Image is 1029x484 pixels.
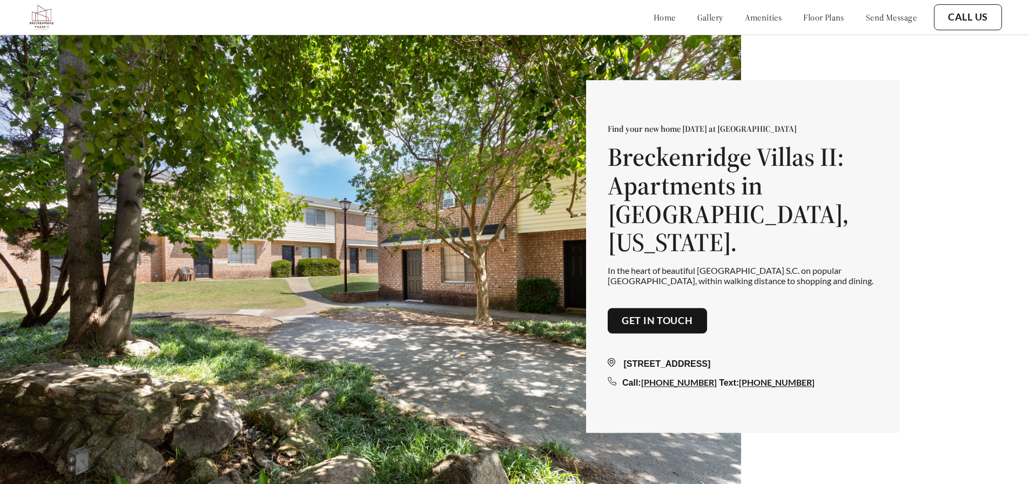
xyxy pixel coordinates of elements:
button: Call Us [934,4,1002,30]
span: Call: [622,378,641,387]
a: [PHONE_NUMBER] [641,377,717,387]
a: amenities [745,12,782,23]
a: Get in touch [622,315,693,327]
p: Find your new home [DATE] at [GEOGRAPHIC_DATA] [608,123,878,134]
a: Call Us [948,11,988,23]
p: In the heart of beautiful [GEOGRAPHIC_DATA] S.C. on popular [GEOGRAPHIC_DATA], within walking dis... [608,265,878,286]
button: Get in touch [608,308,707,334]
a: gallery [697,12,723,23]
img: bv2_logo.png [27,3,56,32]
h1: Breckenridge Villas II: Apartments in [GEOGRAPHIC_DATA], [US_STATE]. [608,143,878,257]
span: Text: [719,378,739,387]
div: [STREET_ADDRESS] [608,358,878,371]
a: send message [866,12,917,23]
a: home [654,12,676,23]
a: [PHONE_NUMBER] [739,377,815,387]
a: floor plans [803,12,844,23]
